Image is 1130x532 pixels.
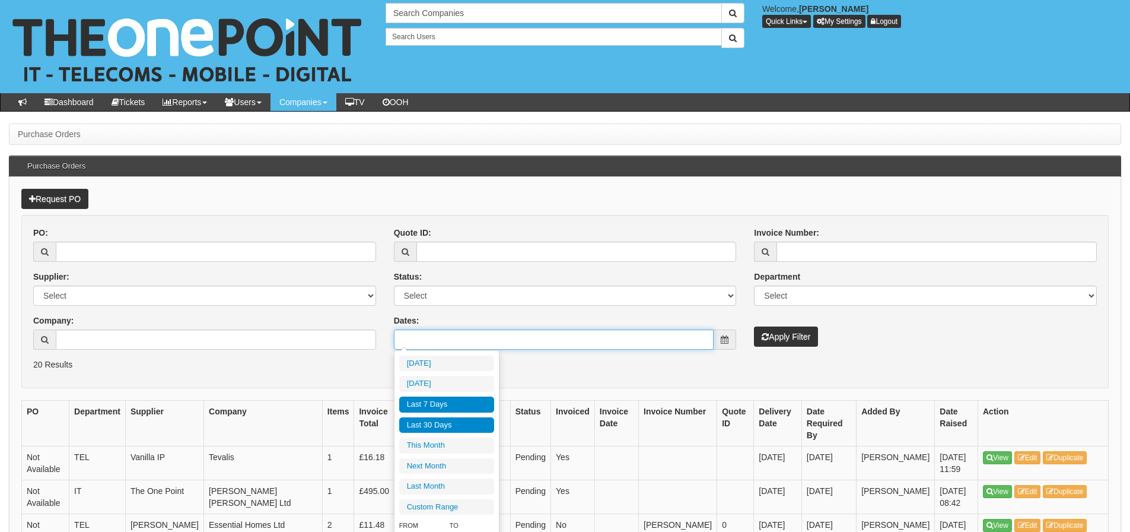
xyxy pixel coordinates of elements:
[753,3,1130,28] div: Welcome,
[399,376,494,392] li: [DATE]
[857,446,935,480] td: [PERSON_NAME]
[399,397,494,413] li: Last 7 Days
[754,446,801,480] td: [DATE]
[204,400,323,446] th: Company
[754,271,800,283] label: Department
[935,400,978,446] th: Date Raised
[399,458,494,474] li: Next Month
[551,400,595,446] th: Invoiced
[762,15,811,28] button: Quick Links
[1014,519,1041,532] a: Edit
[857,480,935,514] td: [PERSON_NAME]
[801,400,856,446] th: Date Required By
[510,400,550,446] th: Status
[813,15,865,28] a: My Settings
[978,400,1109,446] th: Action
[399,499,494,515] li: Custom Range
[754,227,819,239] label: Invoice Number:
[204,446,323,480] td: Tevalis
[125,400,203,446] th: Supplier
[394,315,419,327] label: Dates:
[867,15,901,28] a: Logout
[510,446,550,480] td: Pending
[394,227,431,239] label: Quote ID:
[33,227,48,239] label: PO:
[1043,485,1087,498] a: Duplicate
[216,93,270,111] a: Users
[154,93,216,111] a: Reports
[754,480,801,514] td: [DATE]
[799,4,868,14] b: [PERSON_NAME]
[374,93,418,111] a: OOH
[551,480,595,514] td: Yes
[125,446,203,480] td: Vanilla IP
[857,400,935,446] th: Added By
[801,446,856,480] td: [DATE]
[322,400,354,446] th: Items
[801,480,856,514] td: [DATE]
[21,156,91,176] h3: Purchase Orders
[69,400,126,446] th: Department
[336,93,374,111] a: TV
[386,28,722,46] input: Search Users
[1014,451,1041,464] a: Edit
[354,480,408,514] td: £495.00
[983,519,1012,532] a: View
[22,480,69,514] td: Not Available
[754,400,801,446] th: Delivery Date
[935,480,978,514] td: [DATE] 08:42
[21,189,88,209] a: Request PO
[322,480,354,514] td: 1
[33,359,1097,370] p: 20 Results
[354,446,408,480] td: £16.18
[639,400,717,446] th: Invoice Number
[270,93,336,111] a: Companies
[103,93,154,111] a: Tickets
[399,479,494,495] li: Last Month
[594,400,638,446] th: Invoice Date
[125,480,203,514] td: The One Point
[510,480,550,514] td: Pending
[33,315,74,327] label: Company:
[36,93,103,111] a: Dashboard
[399,356,494,372] li: [DATE]
[386,3,722,23] input: Search Companies
[935,446,978,480] td: [DATE] 11:59
[322,446,354,480] td: 1
[18,128,81,140] li: Purchase Orders
[399,417,494,433] li: Last 30 Days
[394,271,422,283] label: Status:
[399,438,494,454] li: This Month
[450,520,494,531] label: To
[1043,451,1087,464] a: Duplicate
[1043,519,1087,532] a: Duplicate
[22,446,69,480] td: Not Available
[754,327,818,347] button: Apply Filter
[354,400,408,446] th: Invoice Total
[69,446,126,480] td: TEL
[983,451,1012,464] a: View
[69,480,126,514] td: IT
[1014,485,1041,498] a: Edit
[22,400,69,446] th: PO
[551,446,595,480] td: Yes
[717,400,754,446] th: Quote ID
[399,520,443,531] label: From
[204,480,323,514] td: [PERSON_NAME] [PERSON_NAME] Ltd
[983,485,1012,498] a: View
[33,271,69,283] label: Supplier:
